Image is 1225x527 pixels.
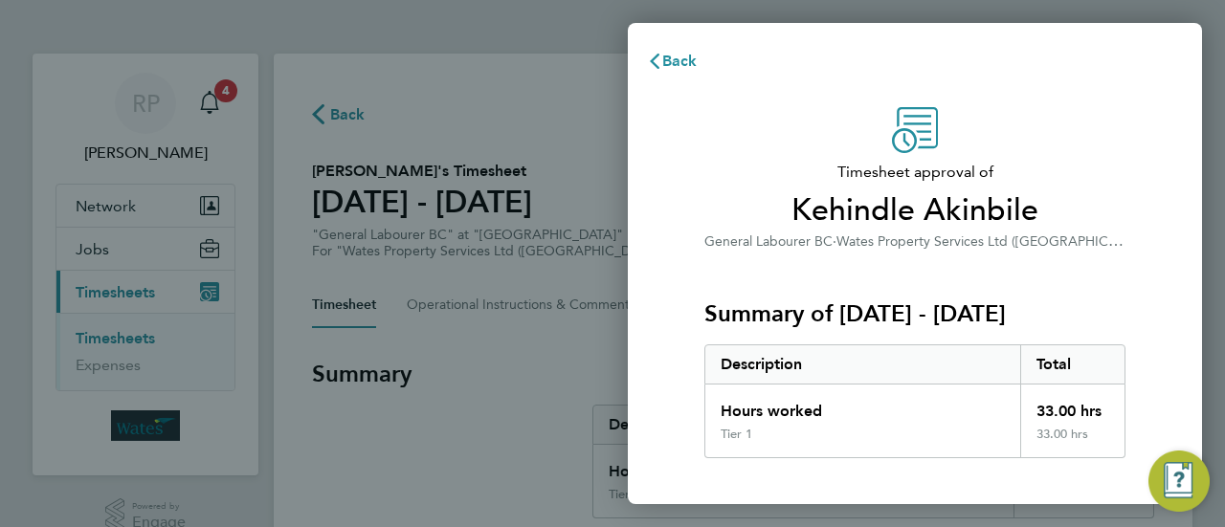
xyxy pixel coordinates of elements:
h3: Summary of [DATE] - [DATE] [704,298,1125,329]
span: General Labourer BC [704,233,833,250]
span: Timesheet approval of [704,161,1125,184]
span: · [833,233,836,250]
div: Tier 1 [721,427,752,442]
div: Summary of 23 - 29 Aug 2025 [704,344,1125,458]
span: Kehindle Akinbile [704,191,1125,230]
div: Description [705,345,1020,384]
div: 33.00 hrs [1020,384,1125,427]
span: Wates Property Services Ltd ([GEOGRAPHIC_DATA]) [836,231,1156,250]
button: Back [628,42,717,80]
button: Engage Resource Center [1148,450,1210,512]
div: Total [1020,345,1125,384]
div: 33.00 hrs [1020,427,1125,457]
span: Back [662,52,698,70]
div: Hours worked [705,384,1020,427]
